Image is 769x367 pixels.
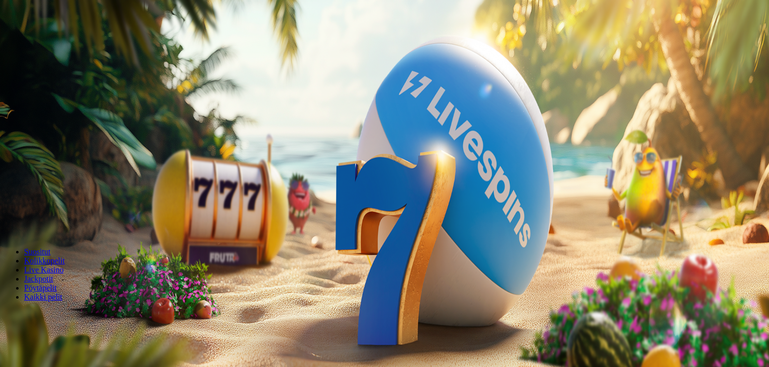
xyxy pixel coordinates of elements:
[24,293,62,301] a: Kaikki pelit
[24,265,64,274] a: Live Kasino
[4,230,765,302] nav: Lobby
[24,284,57,292] a: Pöytäpelit
[4,230,765,320] header: Lobby
[24,274,53,283] a: Jackpotit
[24,247,50,256] a: Suositut
[24,256,65,265] a: Kolikkopelit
